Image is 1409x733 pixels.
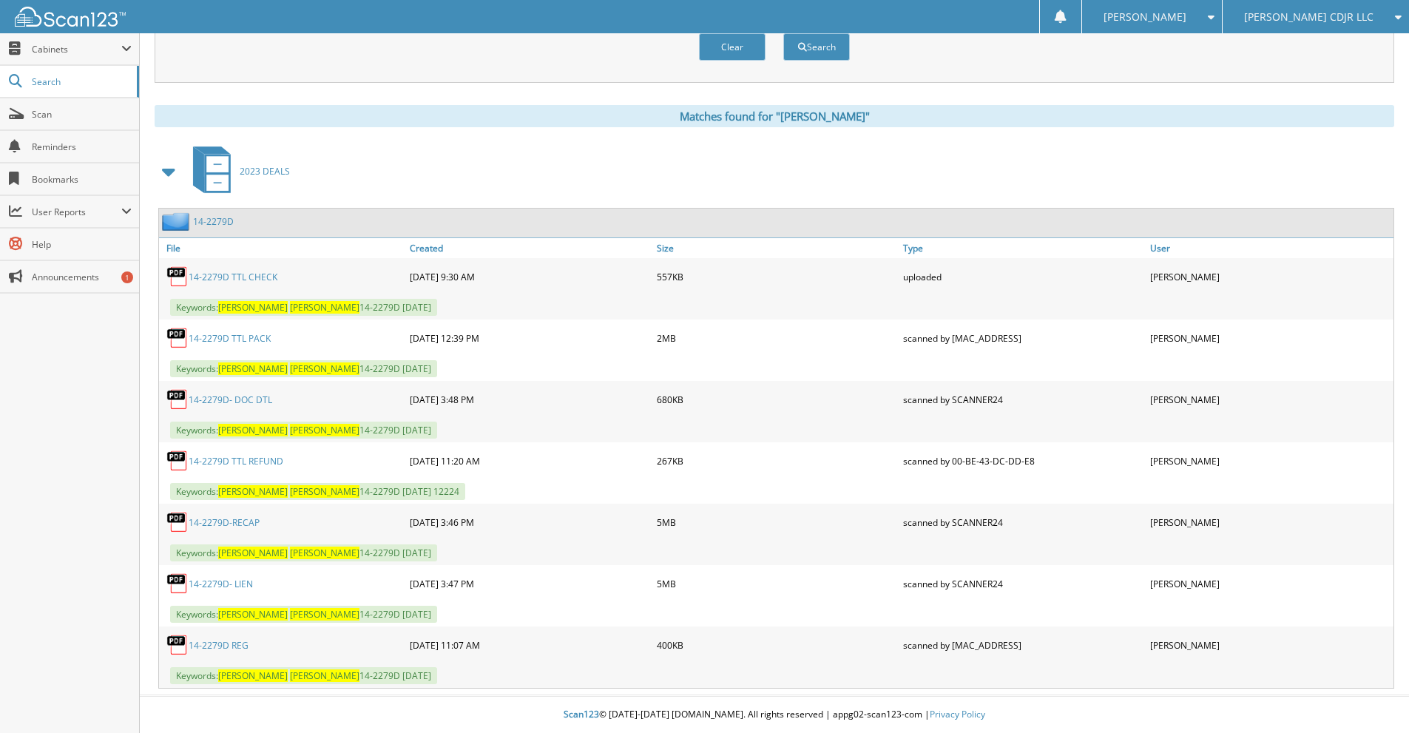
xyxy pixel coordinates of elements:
span: [PERSON_NAME] [290,608,359,621]
a: 14-2279D TTL REFUND [189,455,283,467]
div: 1 [121,271,133,283]
a: 14-2279D- DOC DTL [189,393,272,406]
span: User Reports [32,206,121,218]
button: Search [783,33,850,61]
a: Type [899,238,1146,258]
img: PDF.png [166,511,189,533]
a: 14-2279D TTL PACK [189,332,271,345]
span: Help [32,238,132,251]
div: [PERSON_NAME] [1146,507,1393,537]
a: Size [653,238,900,258]
div: scanned by [MAC_ADDRESS] [899,630,1146,660]
span: [PERSON_NAME] CDJR LLC [1244,13,1373,21]
span: [PERSON_NAME] [290,547,359,559]
span: Search [32,75,129,88]
span: [PERSON_NAME] [218,669,288,682]
div: © [DATE]-[DATE] [DOMAIN_NAME]. All rights reserved | appg02-scan123-com | [140,697,1409,733]
div: [PERSON_NAME] [1146,262,1393,291]
div: [PERSON_NAME] [1146,630,1393,660]
div: 2MB [653,323,900,353]
a: 14-2279D-RECAP [189,516,260,529]
div: Matches found for "[PERSON_NAME]" [155,105,1394,127]
div: 5MB [653,569,900,598]
a: 14-2279D [193,215,234,228]
div: 400KB [653,630,900,660]
div: [DATE] 11:20 AM [406,446,653,476]
span: Keywords: 14-2279D [DATE] [170,422,437,439]
span: Keywords: 14-2279D [DATE] 12224 [170,483,465,500]
span: Announcements [32,271,132,283]
div: [DATE] 3:46 PM [406,507,653,537]
a: User [1146,238,1393,258]
span: [PERSON_NAME] [290,669,359,682]
div: [DATE] 3:47 PM [406,569,653,598]
img: PDF.png [166,634,189,656]
div: [PERSON_NAME] [1146,323,1393,353]
div: 5MB [653,507,900,537]
div: [PERSON_NAME] [1146,446,1393,476]
img: folder2.png [162,212,193,231]
img: PDF.png [166,388,189,411]
div: 680KB [653,385,900,414]
a: 14-2279D TTL CHECK [189,271,277,283]
span: Reminders [32,141,132,153]
div: [PERSON_NAME] [1146,569,1393,598]
span: Keywords: 14-2279D [DATE] [170,667,437,684]
img: PDF.png [166,450,189,472]
span: Keywords: 14-2279D [DATE] [170,544,437,561]
span: Keywords: 14-2279D [DATE] [170,606,437,623]
span: [PERSON_NAME] [1104,13,1186,21]
span: [PERSON_NAME] [218,608,288,621]
img: PDF.png [166,327,189,349]
a: 14-2279D REG [189,639,249,652]
img: scan123-logo-white.svg [15,7,126,27]
button: Clear [699,33,766,61]
div: scanned by SCANNER24 [899,569,1146,598]
div: [DATE] 3:48 PM [406,385,653,414]
span: [PERSON_NAME] [290,301,359,314]
span: [PERSON_NAME] [218,362,288,375]
span: [PERSON_NAME] [218,424,288,436]
div: [DATE] 12:39 PM [406,323,653,353]
div: 267KB [653,446,900,476]
span: Cabinets [32,43,121,55]
div: scanned by [MAC_ADDRESS] [899,323,1146,353]
span: [PERSON_NAME] [218,301,288,314]
span: Scan [32,108,132,121]
div: [PERSON_NAME] [1146,385,1393,414]
div: scanned by SCANNER24 [899,385,1146,414]
span: [PERSON_NAME] [218,485,288,498]
div: [DATE] 9:30 AM [406,262,653,291]
span: Bookmarks [32,173,132,186]
span: [PERSON_NAME] [218,547,288,559]
span: Keywords: 14-2279D [DATE] [170,299,437,316]
span: Scan123 [564,708,599,720]
div: scanned by SCANNER24 [899,507,1146,537]
span: [PERSON_NAME] [290,424,359,436]
span: [PERSON_NAME] [290,362,359,375]
img: PDF.png [166,572,189,595]
span: 2023 DEALS [240,165,290,178]
div: 557KB [653,262,900,291]
span: Keywords: 14-2279D [DATE] [170,360,437,377]
a: 2023 DEALS [184,142,290,200]
a: Privacy Policy [930,708,985,720]
a: Created [406,238,653,258]
span: [PERSON_NAME] [290,485,359,498]
div: [DATE] 11:07 AM [406,630,653,660]
div: scanned by 00-BE-43-DC-DD-E8 [899,446,1146,476]
div: uploaded [899,262,1146,291]
a: File [159,238,406,258]
img: PDF.png [166,266,189,288]
a: 14-2279D- LIEN [189,578,253,590]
